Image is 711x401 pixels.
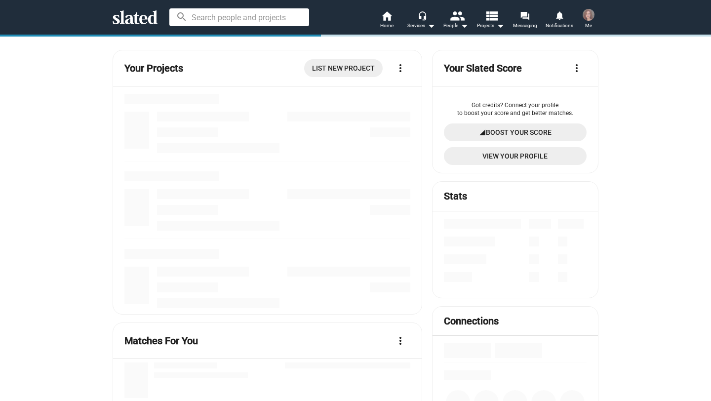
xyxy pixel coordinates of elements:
button: Dilvin IsikliMe [577,7,600,33]
mat-icon: more_vert [571,62,583,74]
mat-icon: arrow_drop_down [425,20,437,32]
div: People [443,20,468,32]
a: Home [369,10,404,32]
mat-icon: arrow_drop_down [458,20,470,32]
a: View Your Profile [444,147,587,165]
span: Home [380,20,394,32]
mat-icon: more_vert [395,62,406,74]
a: Messaging [508,10,542,32]
mat-icon: notifications [554,10,564,20]
mat-card-title: Matches For You [124,334,198,348]
img: Dilvin Isikli [583,9,594,21]
button: Services [404,10,438,32]
mat-icon: forum [520,11,529,20]
mat-card-title: Stats [444,190,467,203]
mat-icon: home [381,10,393,22]
a: List New Project [304,59,383,77]
button: Projects [473,10,508,32]
div: Got credits? Connect your profile to boost your score and get better matches. [444,102,587,118]
span: Notifications [546,20,573,32]
mat-icon: view_list [484,8,499,23]
mat-icon: signal_cellular_4_bar [479,123,486,141]
span: View Your Profile [452,147,579,165]
mat-icon: more_vert [395,335,406,347]
a: Boost Your Score [444,123,587,141]
input: Search people and projects [169,8,309,26]
mat-card-title: Your Slated Score [444,62,522,75]
div: Services [407,20,435,32]
button: People [438,10,473,32]
mat-card-title: Connections [444,315,499,328]
span: Projects [477,20,504,32]
span: Messaging [513,20,537,32]
a: Notifications [542,10,577,32]
span: List New Project [312,59,375,77]
span: Me [585,20,592,32]
span: Boost Your Score [486,123,552,141]
mat-icon: headset_mic [418,11,427,20]
mat-icon: arrow_drop_down [494,20,506,32]
mat-icon: people [450,8,464,23]
mat-card-title: Your Projects [124,62,183,75]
